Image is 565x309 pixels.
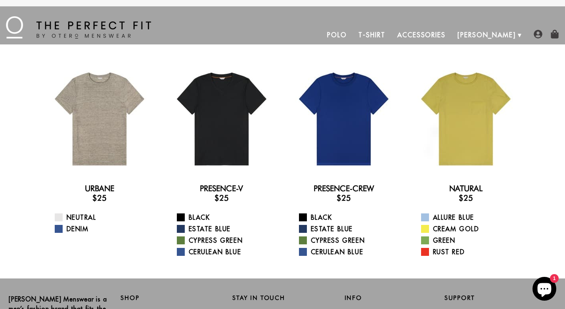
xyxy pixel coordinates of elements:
a: Cream Gold [421,224,521,234]
a: Estate Blue [177,224,276,234]
a: Urbane [85,184,114,193]
a: Presence-Crew [314,184,374,193]
h3: $25 [167,193,276,203]
a: Cypress Green [299,236,398,245]
h3: $25 [411,193,521,203]
h2: Info [345,294,444,301]
a: Black [177,213,276,222]
a: Accessories [391,25,452,44]
img: shopping-bag-icon.png [550,30,559,38]
h3: $25 [45,193,154,203]
a: Rust Red [421,247,521,257]
a: Neutral [55,213,154,222]
a: Natural [449,184,483,193]
inbox-online-store-chat: Shopify online store chat [530,277,559,303]
h3: $25 [289,193,398,203]
a: Cerulean Blue [299,247,398,257]
a: [PERSON_NAME] [452,25,522,44]
a: Black [299,213,398,222]
img: The Perfect Fit - by Otero Menswear - Logo [6,16,151,38]
a: Cypress Green [177,236,276,245]
h2: Support [444,294,556,301]
a: Cerulean Blue [177,247,276,257]
a: Polo [321,25,353,44]
img: user-account-icon.png [534,30,542,38]
h2: Stay in Touch [232,294,332,301]
h2: Shop [121,294,220,301]
a: Green [421,236,521,245]
a: Presence-V [200,184,243,193]
a: T-Shirt [352,25,391,44]
a: Allure Blue [421,213,521,222]
a: Denim [55,224,154,234]
a: Estate Blue [299,224,398,234]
